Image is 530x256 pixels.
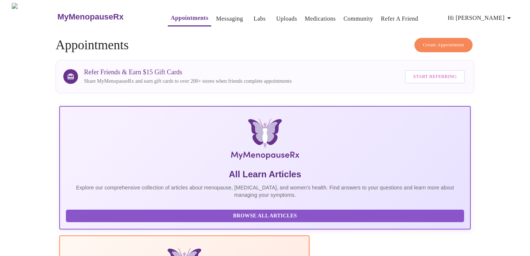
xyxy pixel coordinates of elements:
[340,11,376,26] button: Community
[56,38,474,53] h4: Appointments
[56,4,153,30] a: MyMenopauseRx
[66,210,464,223] button: Browse All Articles
[305,14,336,24] a: Medications
[302,11,339,26] button: Medications
[448,13,513,23] span: Hi [PERSON_NAME]
[66,212,466,218] a: Browse All Articles
[168,11,211,26] button: Appointments
[403,66,466,87] a: Start Referring
[423,41,464,49] span: Create Appointment
[12,3,56,31] img: MyMenopauseRx Logo
[128,118,402,163] img: MyMenopauseRx Logo
[66,184,464,199] p: Explore our comprehensive collection of articles about menopause, [MEDICAL_DATA], and women's hea...
[84,68,291,76] h3: Refer Friends & Earn $15 Gift Cards
[414,38,473,52] button: Create Appointment
[445,11,516,25] button: Hi [PERSON_NAME]
[171,13,208,23] a: Appointments
[73,211,457,221] span: Browse All Articles
[276,14,297,24] a: Uploads
[66,168,464,180] h5: All Learn Articles
[254,14,266,24] a: Labs
[57,12,124,22] h3: MyMenopauseRx
[343,14,373,24] a: Community
[273,11,300,26] button: Uploads
[248,11,272,26] button: Labs
[405,70,464,83] button: Start Referring
[381,14,418,24] a: Refer a Friend
[378,11,421,26] button: Refer a Friend
[84,78,291,85] p: Share MyMenopauseRx and earn gift cards to over 200+ stores when friends complete appointments
[213,11,246,26] button: Messaging
[216,14,243,24] a: Messaging
[413,72,456,81] span: Start Referring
